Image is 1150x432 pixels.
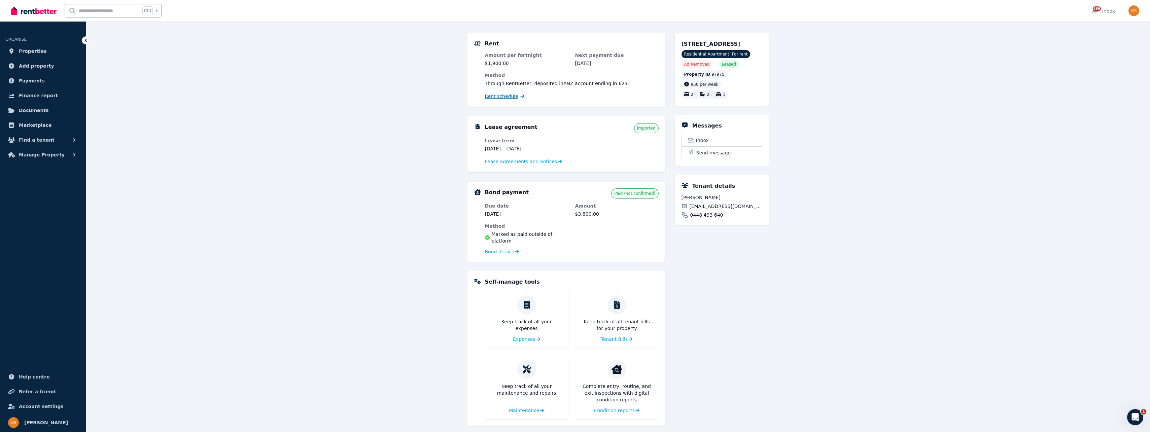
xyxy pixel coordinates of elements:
span: Bond details [485,248,514,255]
a: Maintenance [509,407,544,414]
p: Keep track of all your maintenance and repairs [490,383,563,396]
span: [PERSON_NAME] [24,419,68,427]
span: Account settings [19,402,64,410]
a: Help centre [5,370,80,384]
a: Add property [5,59,80,73]
span: Maintenance [509,407,539,414]
img: Condition reports [612,364,622,375]
span: Add property [19,62,54,70]
span: Manage Property [19,151,65,159]
span: Properties [19,47,47,55]
span: Expenses [513,336,535,343]
span: Lease agreements and notices [485,158,557,165]
img: RentBetter [11,6,57,16]
dd: [DATE] - [DATE] [485,145,568,152]
span: Condition reports [594,407,635,414]
a: Finance report [5,89,80,102]
a: Rent schedule [485,93,525,100]
img: Bond Details [474,189,481,195]
dt: Method [485,72,659,79]
a: Lease agreements and notices [485,158,562,165]
a: Marketplace [5,118,80,132]
span: Property ID [684,72,710,77]
span: Tenant Bills [601,336,628,343]
span: 1 [1141,409,1146,415]
dd: $1,900.00 [485,60,568,67]
img: Gabriel Sarajinsky [1128,5,1139,16]
span: Documents [19,106,49,114]
span: 2 [691,93,694,97]
span: 396 [1093,6,1101,11]
a: Expenses [513,336,540,343]
span: Marketplace [19,121,51,129]
h5: Self-manage tools [485,278,540,286]
span: [EMAIL_ADDRESS][DOMAIN_NAME] [689,203,762,210]
a: Refer a friend [5,385,80,398]
span: ORGANISE [5,37,27,42]
a: Condition reports [594,407,640,414]
a: Documents [5,104,80,117]
span: Paid (not confirmed) [614,191,655,196]
a: Inbox [682,134,762,146]
dt: Method [485,223,568,229]
h5: Messages [692,122,722,130]
button: Send message [682,146,762,159]
span: Ctrl [142,6,153,15]
span: Marked as paid outside of platform [492,231,568,244]
p: Keep track of all tenant bills for your property [581,318,653,332]
p: Complete entry, routine, and exit inspections with digital condition reports [581,383,653,403]
div: Inbox [1091,8,1115,14]
span: Send message [696,149,731,156]
span: 2 [707,93,709,97]
span: 950 per week [691,82,719,87]
span: Help centre [19,373,50,381]
h5: Lease agreement [485,123,537,131]
dd: [DATE] [485,211,568,217]
iframe: Intercom live chat [1127,409,1143,425]
span: Find a tenant [19,136,55,144]
h5: Rent [485,40,499,48]
div: : 97975 [682,70,727,78]
dd: $3,800.00 [575,211,659,217]
span: Ad: Removed [684,62,710,67]
span: Residential Apartment | For rent [682,50,751,58]
span: [PERSON_NAME] [682,194,762,201]
span: 1 [723,93,726,97]
dt: Next payment due [575,52,659,59]
p: Keep track of all your expenses [490,318,563,332]
tcxspan: Call 0448 493 640 via 3CX [690,212,723,218]
h5: Tenant details [692,182,735,190]
dt: Amount per fortnight [485,52,568,59]
span: Payments [19,77,45,85]
span: Through RentBetter , deposited in ANZ account ending in 623 . [485,81,629,86]
a: Account settings [5,400,80,413]
img: Gabriel Sarajinsky [8,417,19,428]
h5: Bond payment [485,188,529,196]
span: Refer a friend [19,388,56,396]
span: Leased [722,62,736,67]
span: k [155,8,158,13]
span: [STREET_ADDRESS] [682,41,740,47]
span: Finance report [19,92,58,100]
button: Manage Property [5,148,80,161]
button: Find a tenant [5,133,80,147]
a: Payments [5,74,80,87]
dd: [DATE] [575,60,659,67]
dt: Lease term [485,137,568,144]
img: Rental Payments [474,41,481,46]
dt: Amount [575,203,659,209]
a: Tenant Bills [601,336,633,343]
span: Rent schedule [485,93,518,100]
span: Inbox [696,137,709,144]
a: Properties [5,44,80,58]
span: Imported [637,125,656,131]
a: Bond details [485,248,519,255]
dt: Due date [485,203,568,209]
